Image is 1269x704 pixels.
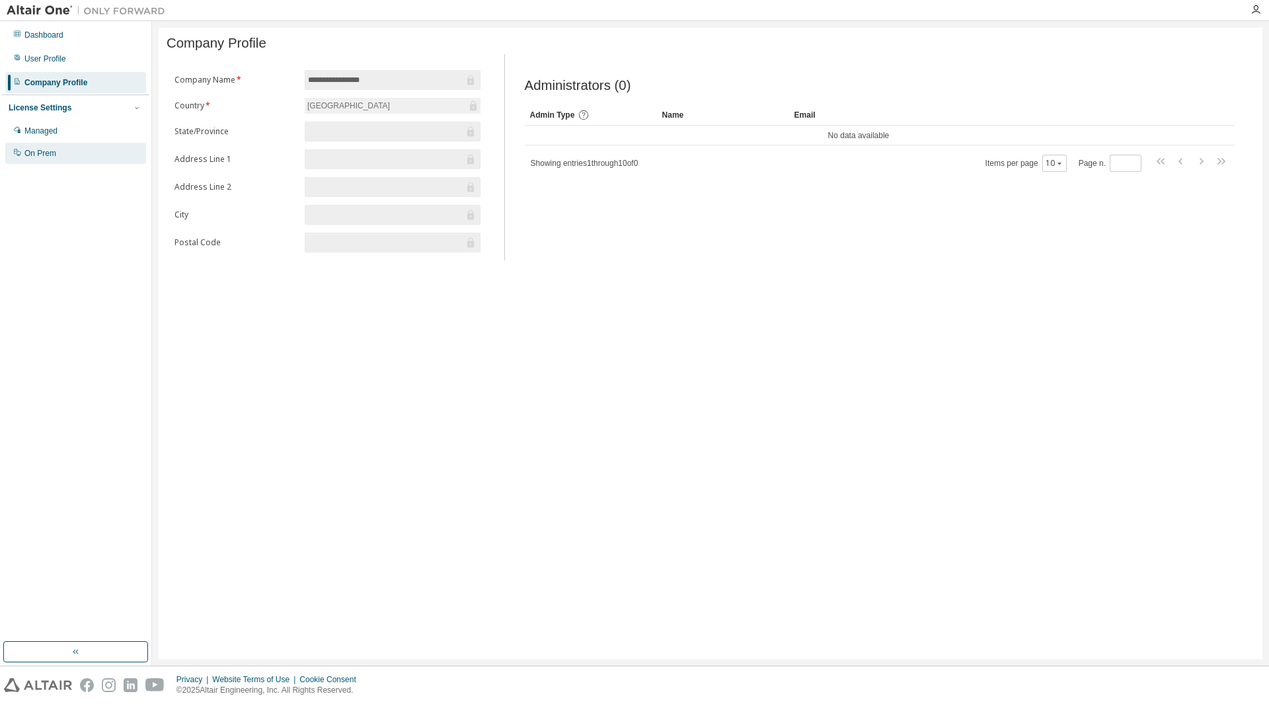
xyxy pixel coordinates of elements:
[9,102,71,113] div: License Settings
[124,678,137,692] img: linkedin.svg
[212,674,299,685] div: Website Terms of Use
[4,678,72,692] img: altair_logo.svg
[24,77,87,88] div: Company Profile
[525,126,1193,145] td: No data available
[174,237,297,248] label: Postal Code
[176,685,364,696] p: © 2025 Altair Engineering, Inc. All Rights Reserved.
[174,126,297,137] label: State/Province
[24,148,56,159] div: On Prem
[174,154,297,165] label: Address Line 1
[531,159,638,168] span: Showing entries 1 through 10 of 0
[174,182,297,192] label: Address Line 2
[174,75,297,85] label: Company Name
[7,4,172,17] img: Altair One
[24,30,63,40] div: Dashboard
[1079,155,1141,172] span: Page n.
[794,104,916,126] div: Email
[24,126,58,136] div: Managed
[102,678,116,692] img: instagram.svg
[305,98,392,113] div: [GEOGRAPHIC_DATA]
[985,155,1067,172] span: Items per page
[80,678,94,692] img: facebook.svg
[167,36,266,51] span: Company Profile
[305,98,481,114] div: [GEOGRAPHIC_DATA]
[145,678,165,692] img: youtube.svg
[662,104,784,126] div: Name
[174,100,297,111] label: Country
[176,674,212,685] div: Privacy
[530,110,575,120] span: Admin Type
[525,78,631,93] span: Administrators (0)
[24,54,66,64] div: User Profile
[1046,158,1063,169] button: 10
[299,674,364,685] div: Cookie Consent
[174,210,297,220] label: City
